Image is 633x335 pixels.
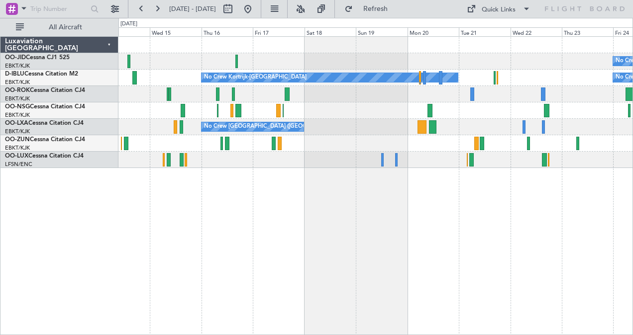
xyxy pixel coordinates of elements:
[356,27,407,36] div: Sun 19
[5,104,85,110] a: OO-NSGCessna Citation CJ4
[5,62,30,70] a: EBKT/KJK
[5,104,30,110] span: OO-NSG
[5,153,84,159] a: OO-LUXCessna Citation CJ4
[5,87,85,93] a: OO-ROKCessna Citation CJ4
[562,27,613,36] div: Thu 23
[340,1,400,17] button: Refresh
[150,27,201,36] div: Wed 15
[5,153,28,159] span: OO-LUX
[99,27,150,36] div: Tue 14
[5,87,30,93] span: OO-ROK
[462,1,535,17] button: Quick Links
[305,27,356,36] div: Sat 18
[169,4,216,13] span: [DATE] - [DATE]
[5,55,26,61] span: OO-JID
[204,70,307,85] div: No Crew Kortrijk-[GEOGRAPHIC_DATA]
[355,5,397,12] span: Refresh
[5,71,78,77] a: D-IBLUCessna Citation M2
[5,111,30,119] a: EBKT/KJK
[5,95,30,102] a: EBKT/KJK
[5,120,28,126] span: OO-LXA
[5,137,85,143] a: OO-ZUNCessna Citation CJ4
[5,120,84,126] a: OO-LXACessna Citation CJ4
[253,27,304,36] div: Fri 17
[482,5,516,15] div: Quick Links
[459,27,510,36] div: Tue 21
[120,20,137,28] div: [DATE]
[5,71,24,77] span: D-IBLU
[202,27,253,36] div: Thu 16
[511,27,562,36] div: Wed 22
[5,137,30,143] span: OO-ZUN
[5,144,30,152] a: EBKT/KJK
[408,27,459,36] div: Mon 20
[26,24,105,31] span: All Aircraft
[5,55,70,61] a: OO-JIDCessna CJ1 525
[204,119,371,134] div: No Crew [GEOGRAPHIC_DATA] ([GEOGRAPHIC_DATA] National)
[5,128,30,135] a: EBKT/KJK
[5,161,32,168] a: LFSN/ENC
[11,19,108,35] button: All Aircraft
[5,79,30,86] a: EBKT/KJK
[30,1,88,16] input: Trip Number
